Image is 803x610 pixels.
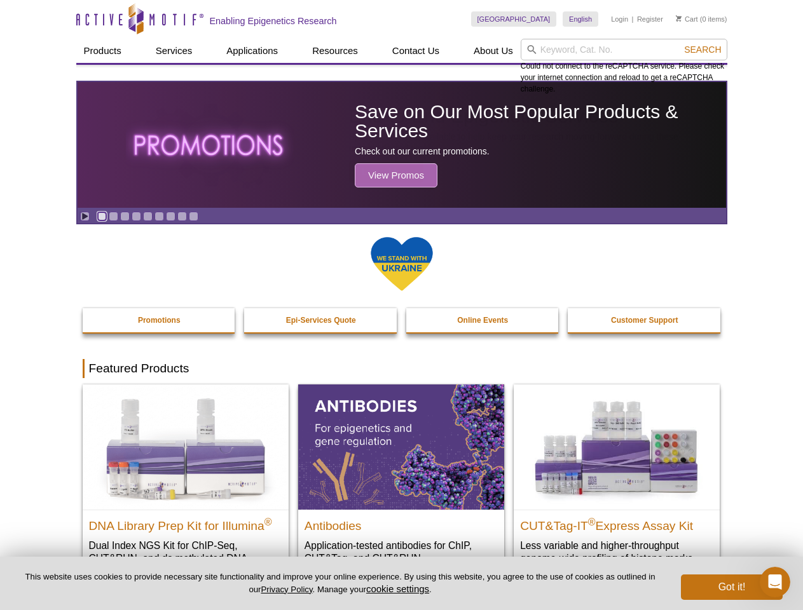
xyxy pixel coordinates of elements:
[166,212,175,221] a: Go to slide 7
[264,516,272,527] sup: ®
[83,384,289,509] img: DNA Library Prep Kit for Illumina
[261,585,312,594] a: Privacy Policy
[143,212,153,221] a: Go to slide 5
[457,316,508,325] strong: Online Events
[681,574,783,600] button: Got it!
[563,11,598,27] a: English
[189,212,198,221] a: Go to slide 9
[611,15,628,24] a: Login
[80,212,90,221] a: Toggle autoplay
[97,212,107,221] a: Go to slide 1
[676,15,698,24] a: Cart
[568,308,722,332] a: Customer Support
[83,384,289,590] a: DNA Library Prep Kit for Illumina DNA Library Prep Kit for Illumina® Dual Index NGS Kit for ChIP-...
[632,11,634,27] li: |
[676,15,682,22] img: Your Cart
[611,316,678,325] strong: Customer Support
[20,571,660,595] p: This website uses cookies to provide necessary site functionality and improve your online experie...
[76,39,129,63] a: Products
[520,513,713,532] h2: CUT&Tag-IT Express Assay Kit
[305,513,498,532] h2: Antibodies
[305,539,498,565] p: Application-tested antibodies for ChIP, CUT&Tag, and CUT&RUN.
[109,212,118,221] a: Go to slide 2
[83,308,237,332] a: Promotions
[588,516,596,527] sup: ®
[244,308,398,332] a: Epi-Services Quote
[298,384,504,509] img: All Antibodies
[177,212,187,221] a: Go to slide 8
[521,39,727,95] div: Could not connect to the reCAPTCHA service. Please check your internet connection and reload to g...
[466,39,521,63] a: About Us
[138,316,181,325] strong: Promotions
[520,539,713,565] p: Less variable and higher-throughput genome-wide profiling of histone marks​.
[305,39,366,63] a: Resources
[219,39,285,63] a: Applications
[210,15,337,27] h2: Enabling Epigenetics Research
[684,44,721,55] span: Search
[89,539,282,578] p: Dual Index NGS Kit for ChIP-Seq, CUT&RUN, and ds methylated DNA assays.
[89,513,282,532] h2: DNA Library Prep Kit for Illumina
[514,384,720,509] img: CUT&Tag-IT® Express Assay Kit
[680,44,725,55] button: Search
[514,384,720,577] a: CUT&Tag-IT® Express Assay Kit CUT&Tag-IT®Express Assay Kit Less variable and higher-throughput ge...
[132,212,141,221] a: Go to slide 4
[366,583,429,594] button: cookie settings
[120,212,130,221] a: Go to slide 3
[406,308,560,332] a: Online Events
[154,212,164,221] a: Go to slide 6
[385,39,447,63] a: Contact Us
[298,384,504,577] a: All Antibodies Antibodies Application-tested antibodies for ChIP, CUT&Tag, and CUT&RUN.
[760,567,790,597] iframe: Intercom live chat
[148,39,200,63] a: Services
[83,359,721,378] h2: Featured Products
[521,39,727,60] input: Keyword, Cat. No.
[286,316,356,325] strong: Epi-Services Quote
[471,11,557,27] a: [GEOGRAPHIC_DATA]
[637,15,663,24] a: Register
[676,11,727,27] li: (0 items)
[370,236,434,292] img: We Stand With Ukraine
